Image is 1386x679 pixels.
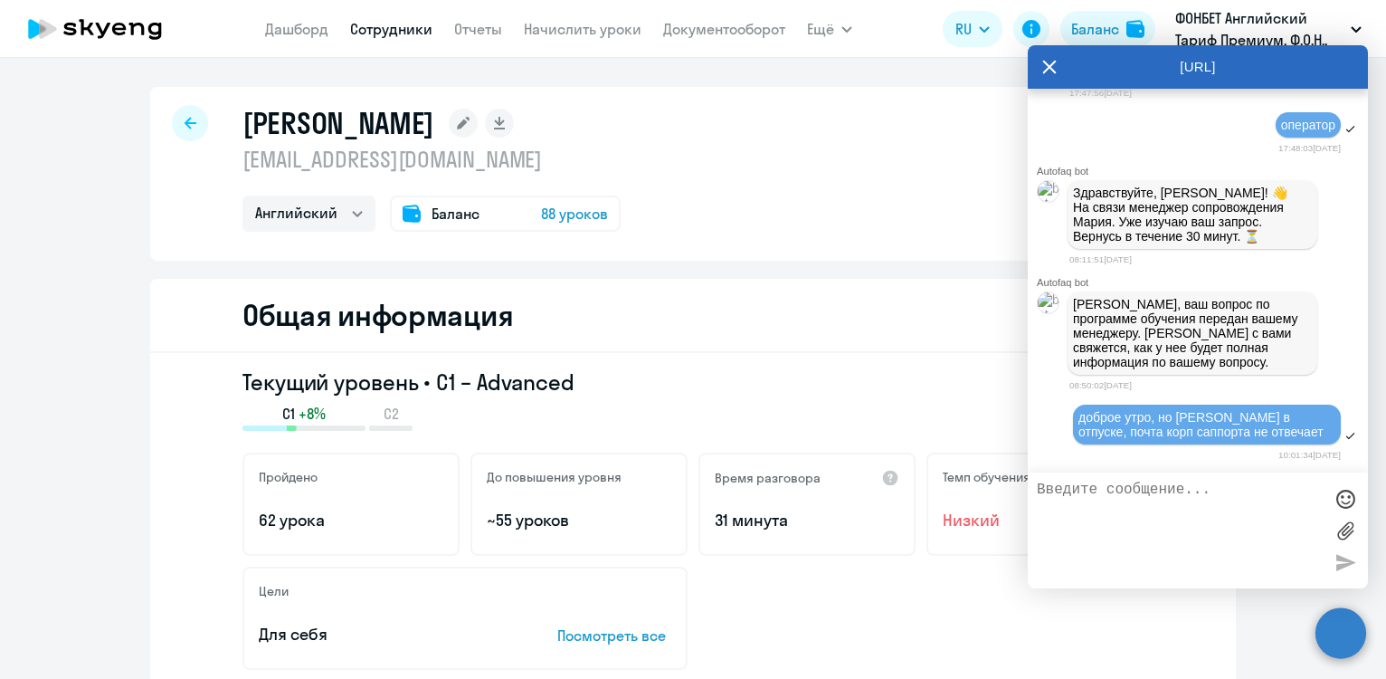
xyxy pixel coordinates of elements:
img: bot avatar [1038,292,1060,350]
a: Отчеты [454,20,502,38]
img: bot avatar [1038,181,1060,239]
time: 08:11:51[DATE] [1069,254,1132,264]
a: Дашборд [265,20,328,38]
span: +8% [299,404,326,424]
h2: Общая информация [242,297,513,333]
h3: Текущий уровень • C1 – Advanced [242,368,1144,397]
h5: Цели [259,583,289,599]
h5: Темп обучения [943,469,1030,485]
span: Ещё [807,18,834,40]
h5: Пройдено [259,469,318,485]
a: Начислить уроки [524,20,641,38]
span: оператор [1281,118,1335,132]
img: balance [1126,20,1144,38]
span: 88 уроков [541,203,608,225]
p: ФОНБЕТ Английский Тариф Премиум, Ф.О.Н., ООО [1175,7,1343,51]
label: Лимит 10 файлов [1332,517,1359,544]
p: [PERSON_NAME], ваш вопрос по программе обучения передан вашему менеджеру. [PERSON_NAME] с вами св... [1073,297,1312,369]
time: 10:01:34[DATE] [1278,450,1341,460]
time: 17:47:56[DATE] [1069,88,1132,98]
span: Баланс [432,203,479,225]
span: C1 [282,404,295,424]
p: ~55 уроков [487,509,671,532]
span: Низкий [943,509,1127,532]
div: Баланс [1071,18,1119,40]
button: Ещё [807,11,852,47]
div: Autofaq bot [1037,277,1368,288]
h5: Время разговора [715,470,821,486]
button: RU [943,11,1002,47]
span: RU [955,18,972,40]
button: ФОНБЕТ Английский Тариф Премиум, Ф.О.Н., ООО [1166,7,1371,51]
p: 31 минута [715,509,899,532]
span: C2 [384,404,399,424]
span: доброе утро, но [PERSON_NAME] в отпуске, почта корп саппорта не отвечает [1078,410,1324,439]
h5: До повышения уровня [487,469,622,485]
p: Для себя [259,623,501,646]
button: Балансbalance [1060,11,1155,47]
p: [EMAIL_ADDRESS][DOMAIN_NAME] [242,145,621,174]
p: Посмотреть все [557,625,671,646]
a: Сотрудники [350,20,432,38]
p: Здравствуйте, [PERSON_NAME]! 👋 ﻿На связи менеджер сопровождения Мария. Уже изучаю ваш запрос. Вер... [1073,186,1312,244]
time: 17:48:03[DATE] [1278,143,1341,153]
p: 62 урока [259,509,443,532]
div: Autofaq bot [1037,166,1368,177]
time: 08:50:02[DATE] [1069,380,1132,390]
h1: [PERSON_NAME] [242,105,434,141]
a: Документооборот [663,20,785,38]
